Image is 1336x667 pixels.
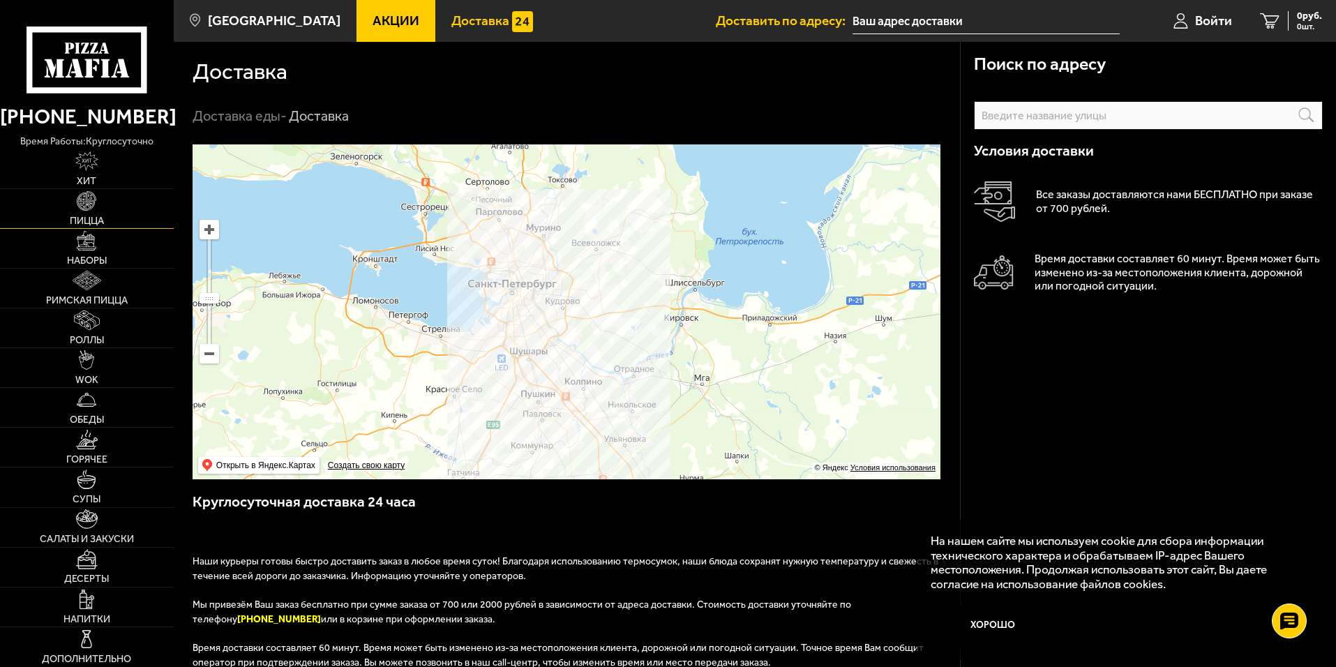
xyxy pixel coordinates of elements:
[289,107,349,126] div: Доставка
[815,463,848,472] ymaps: © Яндекс
[46,296,128,306] span: Римская пицца
[853,8,1120,34] input: Ваш адрес доставки
[1036,188,1323,216] p: Все заказы доставляются нами БЕСПЛАТНО при заказе от 700 рублей.
[974,101,1323,130] input: Введите название улицы
[1035,252,1323,294] p: Время доставки составляет 60 минут. Время может быть изменено из-за местоположения клиента, дорож...
[64,574,109,584] span: Десерты
[75,375,98,385] span: WOK
[73,495,100,504] span: Супы
[373,14,419,27] span: Акции
[40,534,134,544] span: Салаты и закуски
[193,555,938,582] span: Наши курьеры готовы быстро доставить заказ в любое время суток! Благодаря использованию термосумо...
[974,144,1323,158] h3: Условия доставки
[237,613,321,625] b: [PHONE_NUMBER]
[931,605,1056,647] button: Хорошо
[216,457,315,474] ymaps: Открыть в Яндекс.Картах
[77,177,96,186] span: Хит
[974,56,1106,73] h3: Поиск по адресу
[70,415,104,425] span: Обеды
[70,216,104,226] span: Пицца
[193,61,287,83] h1: Доставка
[931,534,1296,592] p: На нашем сайте мы используем cookie для сбора информации технического характера и обрабатываем IP...
[451,14,509,27] span: Доставка
[193,492,942,526] h3: Круглосуточная доставка 24 часа
[193,107,287,124] a: Доставка еды-
[63,615,110,624] span: Напитки
[1297,11,1322,21] span: 0 руб.
[974,255,1014,290] img: Автомобиль доставки
[716,14,853,27] span: Доставить по адресу:
[974,181,1015,223] img: Оплата доставки
[198,457,320,474] ymaps: Открыть в Яндекс.Картах
[193,599,851,625] span: Мы привезём Ваш заказ бесплатно при сумме заказа от 700 или 2000 рублей в зависимости от адреса д...
[512,11,533,32] img: 15daf4d41897b9f0e9f617042186c801.svg
[66,455,107,465] span: Горячее
[70,336,104,345] span: Роллы
[208,14,340,27] span: [GEOGRAPHIC_DATA]
[1195,14,1232,27] span: Войти
[1297,22,1322,31] span: 0 шт.
[325,460,407,471] a: Создать свою карту
[850,463,936,472] a: Условия использования
[42,654,131,664] span: Дополнительно
[67,256,107,266] span: Наборы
